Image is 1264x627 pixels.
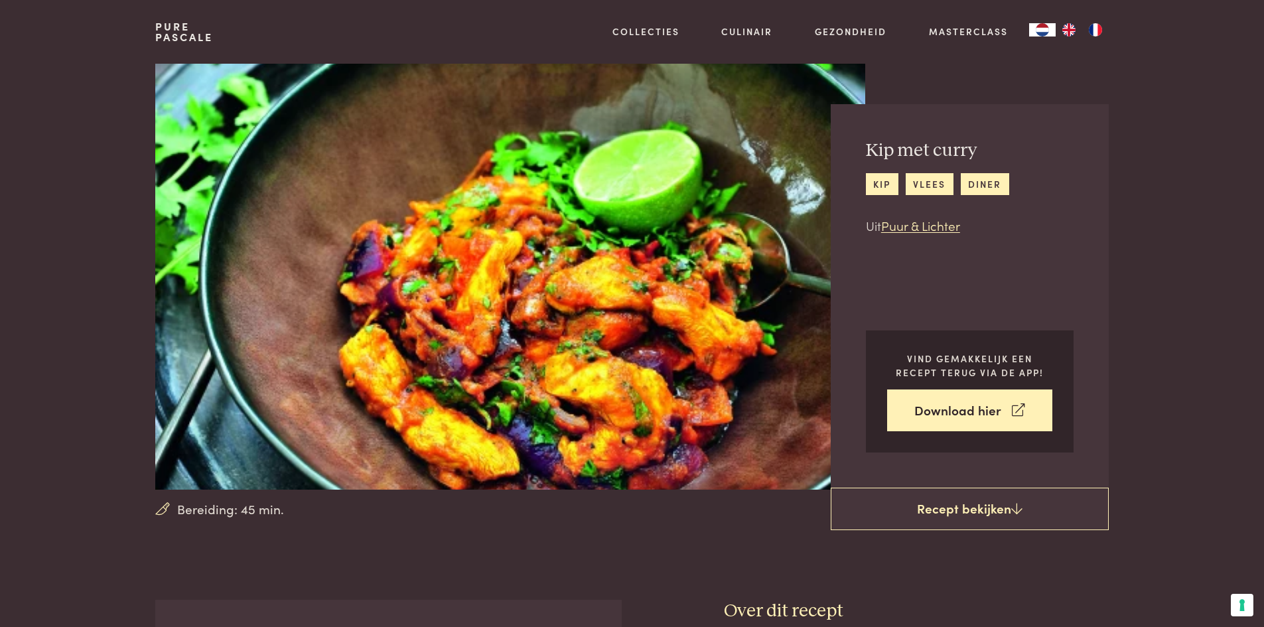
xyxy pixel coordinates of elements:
[866,173,898,195] a: kip
[721,25,772,38] a: Culinair
[887,389,1052,431] a: Download hier
[1029,23,1056,36] div: Language
[1056,23,1109,36] ul: Language list
[724,600,1109,623] h3: Over dit recept
[155,21,213,42] a: PurePascale
[155,64,865,490] img: Kip met curry
[1029,23,1109,36] aside: Language selected: Nederlands
[929,25,1008,38] a: Masterclass
[881,216,960,234] a: Puur & Lichter
[1056,23,1082,36] a: EN
[887,352,1052,379] p: Vind gemakkelijk een recept terug via de app!
[1029,23,1056,36] a: NL
[1231,594,1253,616] button: Uw voorkeuren voor toestemming voor trackingtechnologieën
[177,500,284,519] span: Bereiding: 45 min.
[612,25,679,38] a: Collecties
[866,139,1009,163] h2: Kip met curry
[831,488,1109,530] a: Recept bekijken
[866,216,1009,236] p: Uit
[1082,23,1109,36] a: FR
[815,25,886,38] a: Gezondheid
[961,173,1009,195] a: diner
[906,173,953,195] a: vlees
